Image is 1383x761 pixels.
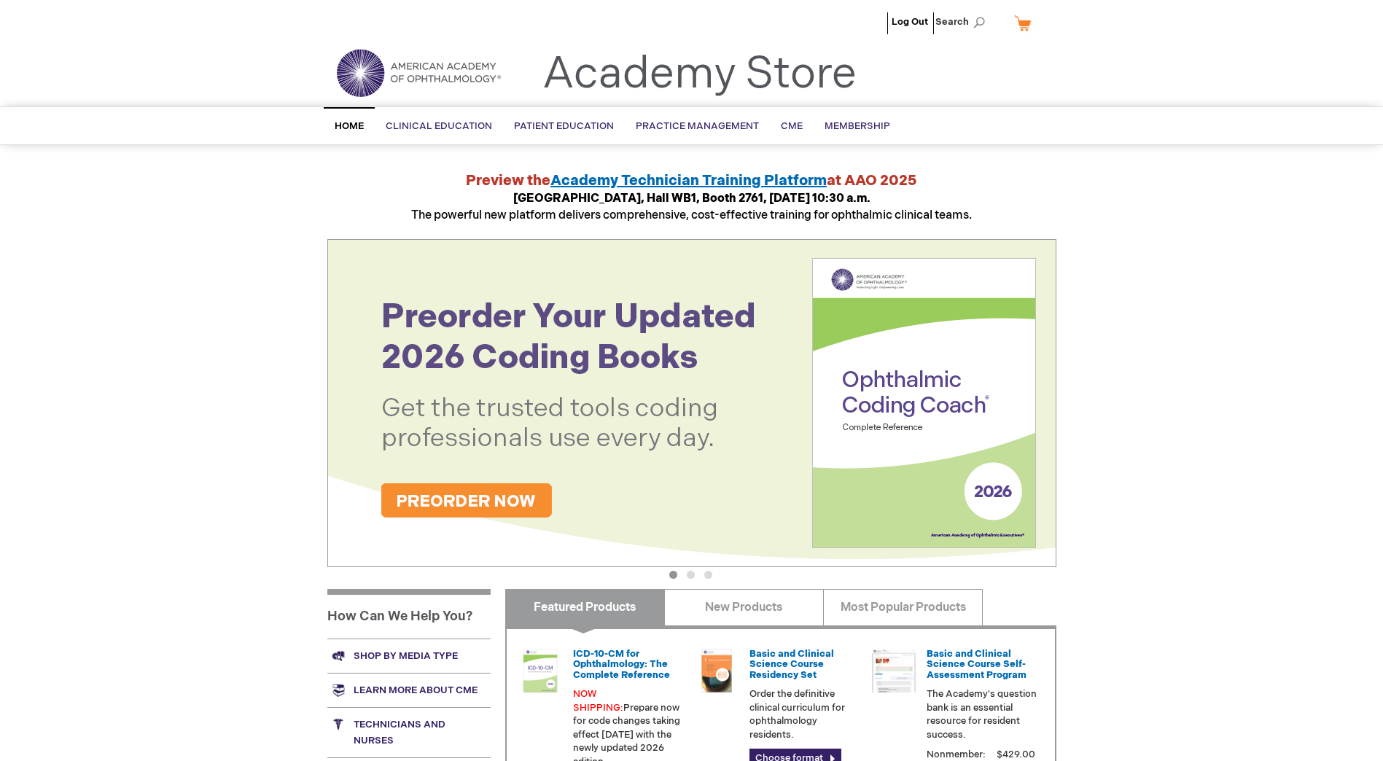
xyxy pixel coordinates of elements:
p: Order the definitive clinical curriculum for ophthalmology residents. [749,687,860,741]
img: 02850963u_47.png [695,649,739,692]
a: Basic and Clinical Science Course Self-Assessment Program [927,648,1026,681]
a: Most Popular Products [823,589,983,625]
button: 3 of 3 [704,571,712,579]
a: ICD-10-CM for Ophthalmology: The Complete Reference [573,648,670,681]
span: CME [781,120,803,132]
a: Shop by media type [327,639,491,673]
span: Clinical Education [386,120,492,132]
strong: Preview the at AAO 2025 [466,172,917,190]
span: The powerful new platform delivers comprehensive, cost-effective training for ophthalmic clinical... [411,192,972,222]
span: Search [935,7,991,36]
a: Featured Products [505,589,665,625]
span: Practice Management [636,120,759,132]
font: NOW SHIPPING: [573,688,623,714]
p: The Academy's question bank is an essential resource for resident success. [927,687,1037,741]
span: Patient Education [514,120,614,132]
h1: How Can We Help You? [327,589,491,639]
button: 2 of 3 [687,571,695,579]
img: bcscself_20.jpg [872,649,916,692]
strong: [GEOGRAPHIC_DATA], Hall WB1, Booth 2761, [DATE] 10:30 a.m. [513,192,870,206]
a: Learn more about CME [327,673,491,707]
span: $429.00 [994,749,1037,760]
img: 0120008u_42.png [518,649,562,692]
a: Academy Technician Training Platform [550,172,827,190]
a: Academy Store [542,48,857,101]
a: New Products [664,589,824,625]
span: Membership [825,120,890,132]
span: Home [335,120,364,132]
a: Log Out [892,16,928,28]
a: Basic and Clinical Science Course Residency Set [749,648,834,681]
button: 1 of 3 [669,571,677,579]
a: Technicians and nurses [327,707,491,757]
